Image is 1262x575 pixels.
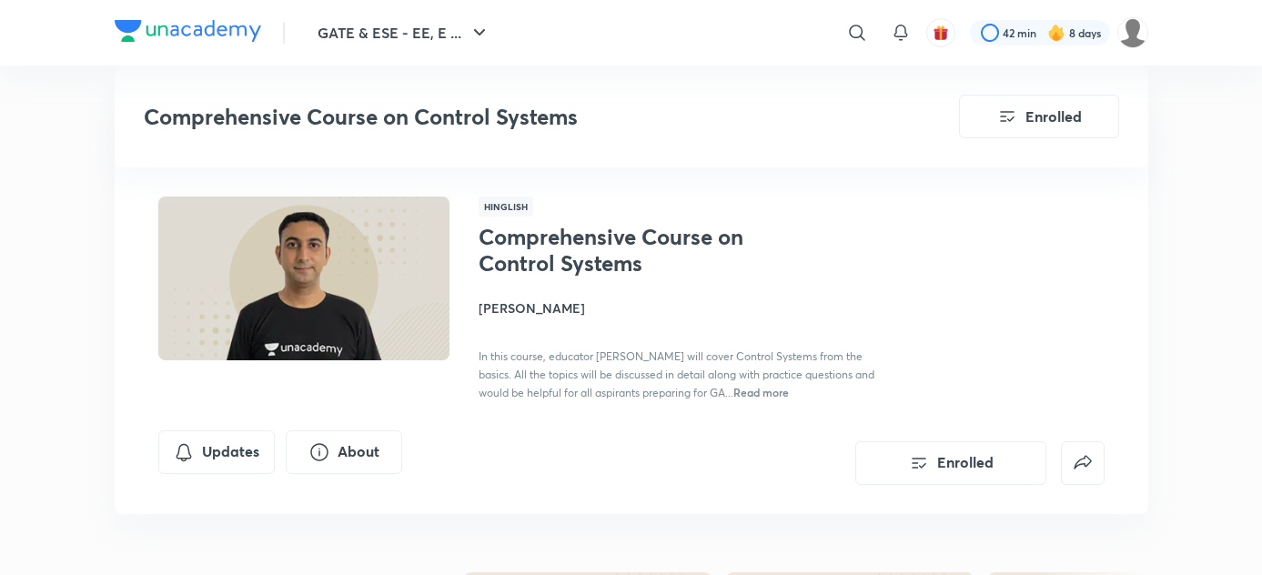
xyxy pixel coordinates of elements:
h4: [PERSON_NAME] [479,298,886,318]
h1: Comprehensive Course on Control Systems [479,224,776,277]
button: Updates [158,430,275,474]
a: Company Logo [115,20,261,46]
span: In this course, educator [PERSON_NAME] will cover Control Systems from the basics. All the topics... [479,349,874,399]
button: avatar [926,18,955,47]
h3: Comprehensive Course on Control Systems [144,104,856,130]
button: false [1061,441,1105,485]
button: Enrolled [855,441,1046,485]
button: Enrolled [959,95,1119,138]
img: Company Logo [115,20,261,42]
span: Read more [733,385,789,399]
span: Hinglish [479,197,533,217]
img: Palak Tiwari [1117,17,1148,48]
img: avatar [933,25,949,41]
button: GATE & ESE - EE, E ... [307,15,501,51]
img: Thumbnail [155,195,451,362]
img: streak [1047,24,1065,42]
button: About [286,430,402,474]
